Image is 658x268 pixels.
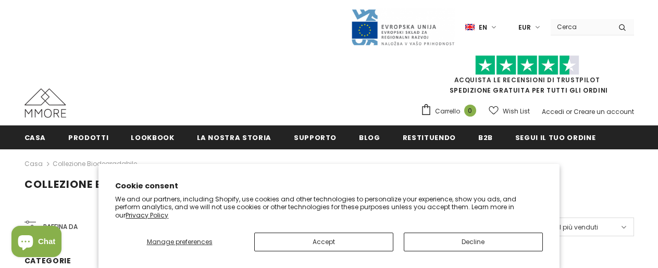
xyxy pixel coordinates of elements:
span: Manage preferences [147,237,213,246]
span: en [479,22,487,33]
span: Collezione biodegradabile [24,177,192,192]
a: B2B [478,125,493,149]
a: supporto [294,125,337,149]
span: Restituendo [403,133,456,143]
span: Carrello [435,106,460,117]
a: Prodotti [68,125,108,149]
span: Blog [359,133,380,143]
inbox-online-store-chat: Shopify online store chat [8,226,65,260]
img: i-lang-1.png [465,23,475,32]
span: Categorie [24,256,71,266]
span: La nostra storia [197,133,271,143]
input: Search Site [551,19,611,34]
a: Accedi [542,107,564,116]
button: Decline [404,233,543,251]
span: EUR [518,22,531,33]
button: Accept [254,233,393,251]
a: La nostra storia [197,125,271,149]
a: Wish List [489,102,530,120]
span: Lookbook [131,133,174,143]
span: Segui il tuo ordine [515,133,595,143]
a: Lookbook [131,125,174,149]
span: I più venduti [560,222,598,233]
a: Restituendo [403,125,456,149]
span: Casa [24,133,46,143]
a: Casa [24,158,43,170]
span: 0 [464,105,476,117]
a: Casa [24,125,46,149]
a: Blog [359,125,380,149]
a: Collezione biodegradabile [53,159,137,168]
img: Casi MMORE [24,88,66,118]
span: B2B [478,133,493,143]
span: SPEDIZIONE GRATUITA PER TUTTI GLI ORDINI [420,60,634,95]
a: Segui il tuo ordine [515,125,595,149]
a: Acquista le recensioni di TrustPilot [454,75,600,84]
span: Wish List [503,106,530,117]
span: or [566,107,572,116]
a: Creare un account [574,107,634,116]
img: Fidati di Pilot Stars [475,55,579,75]
h2: Cookie consent [115,181,542,192]
span: supporto [294,133,337,143]
span: Prodotti [68,133,108,143]
img: Javni Razpis [351,8,455,46]
button: Manage preferences [115,233,243,251]
p: We and our partners, including Shopify, use cookies and other technologies to personalize your ex... [115,195,542,220]
a: Carrello 0 [420,104,481,119]
a: Privacy Policy [126,211,168,220]
a: Javni Razpis [351,22,455,31]
span: Raffina da [43,221,78,233]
